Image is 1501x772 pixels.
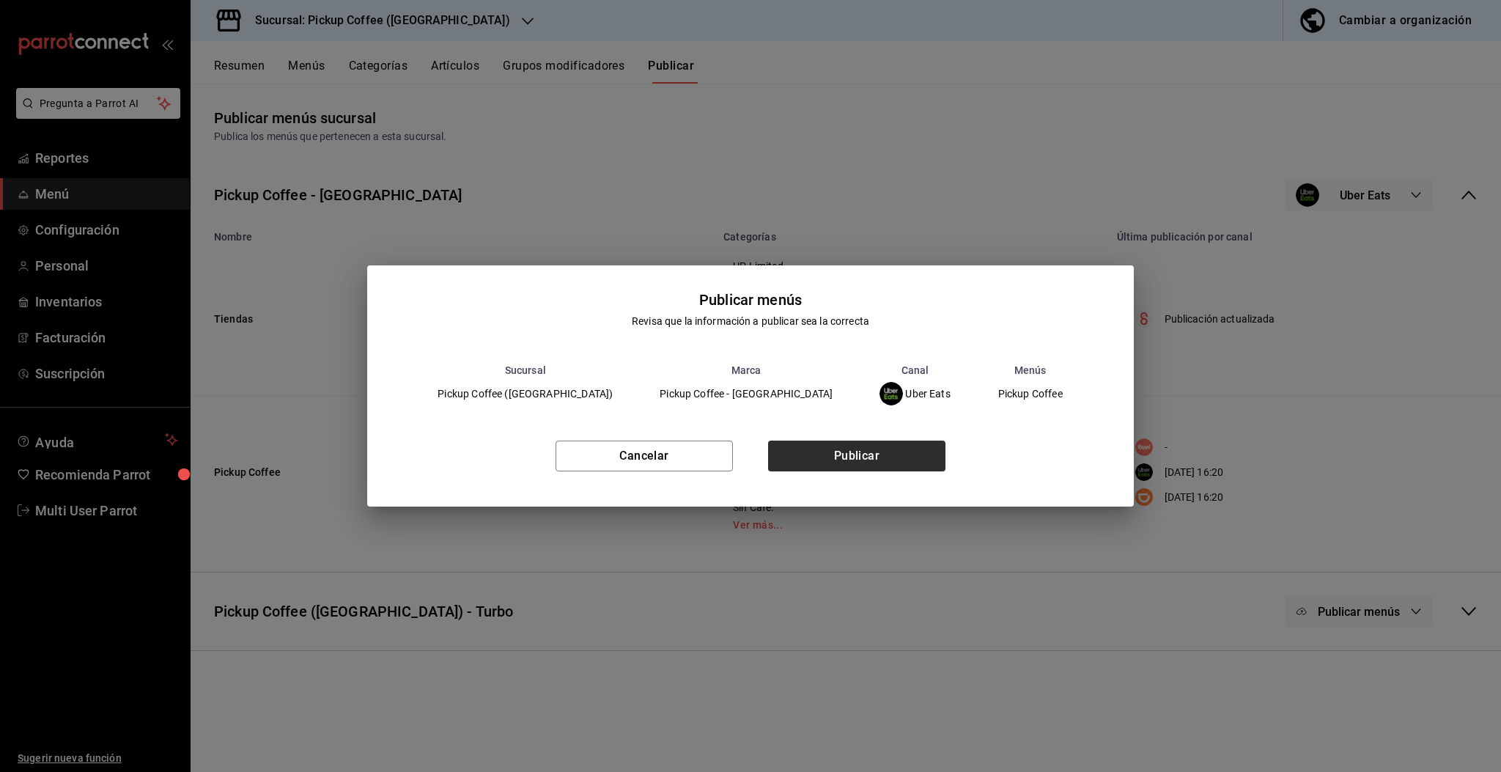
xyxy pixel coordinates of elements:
[556,441,733,471] button: Cancelar
[414,376,636,411] td: Pickup Coffee ([GEOGRAPHIC_DATA])
[879,382,951,405] div: Uber Eats
[636,376,856,411] td: Pickup Coffee - [GEOGRAPHIC_DATA]
[632,314,869,329] div: Revisa que la información a publicar sea la correcta
[636,364,856,376] th: Marca
[699,289,802,311] div: Publicar menús
[856,364,974,376] th: Canal
[974,364,1087,376] th: Menús
[414,364,636,376] th: Sucursal
[768,441,945,471] button: Publicar
[998,389,1063,399] span: Pickup Coffee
